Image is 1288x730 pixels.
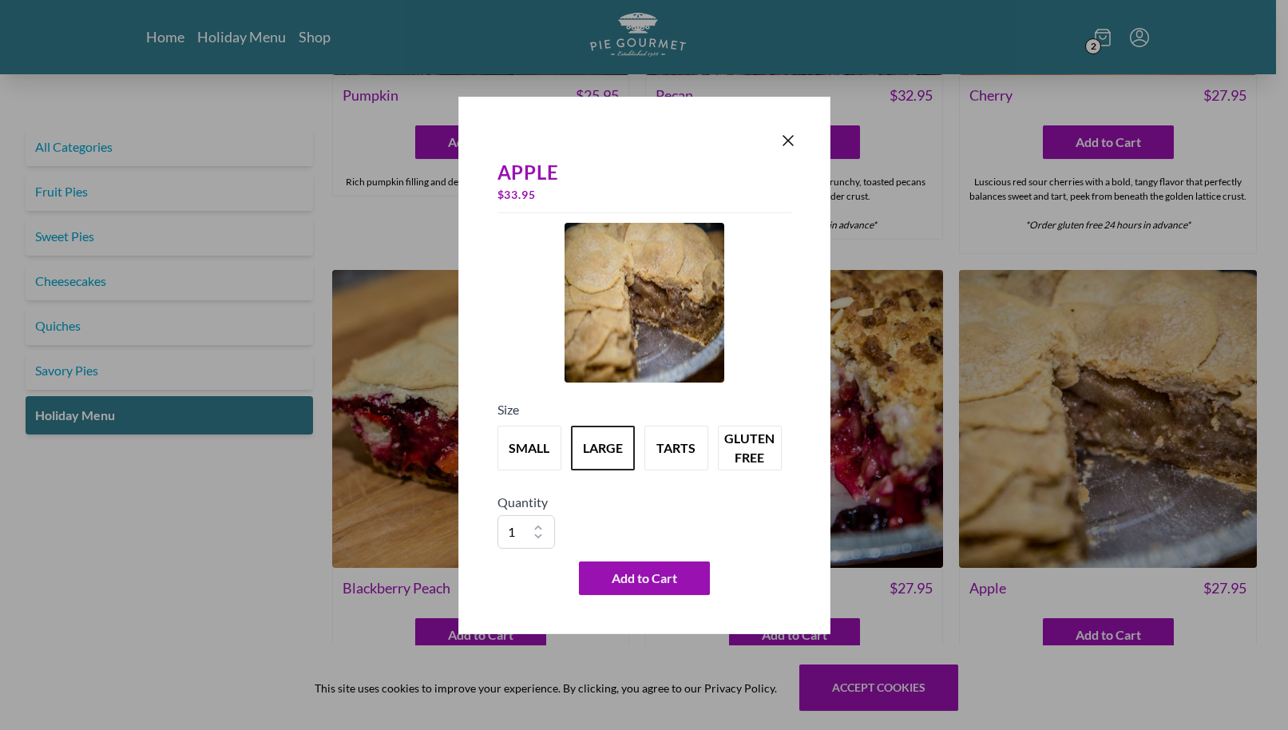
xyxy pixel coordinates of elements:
button: Variant Swatch [571,426,635,470]
span: Add to Cart [612,569,677,588]
button: Variant Swatch [644,426,708,470]
button: Close panel [779,131,798,150]
h5: Quantity [497,493,791,512]
button: Variant Swatch [497,426,561,470]
img: Product Image [565,223,724,383]
div: Apple [497,161,791,184]
a: Product Image [565,223,724,387]
div: $ 33.95 [497,184,791,206]
button: Variant Swatch [718,426,782,470]
button: Add to Cart [579,561,710,595]
h5: Size [497,400,791,419]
